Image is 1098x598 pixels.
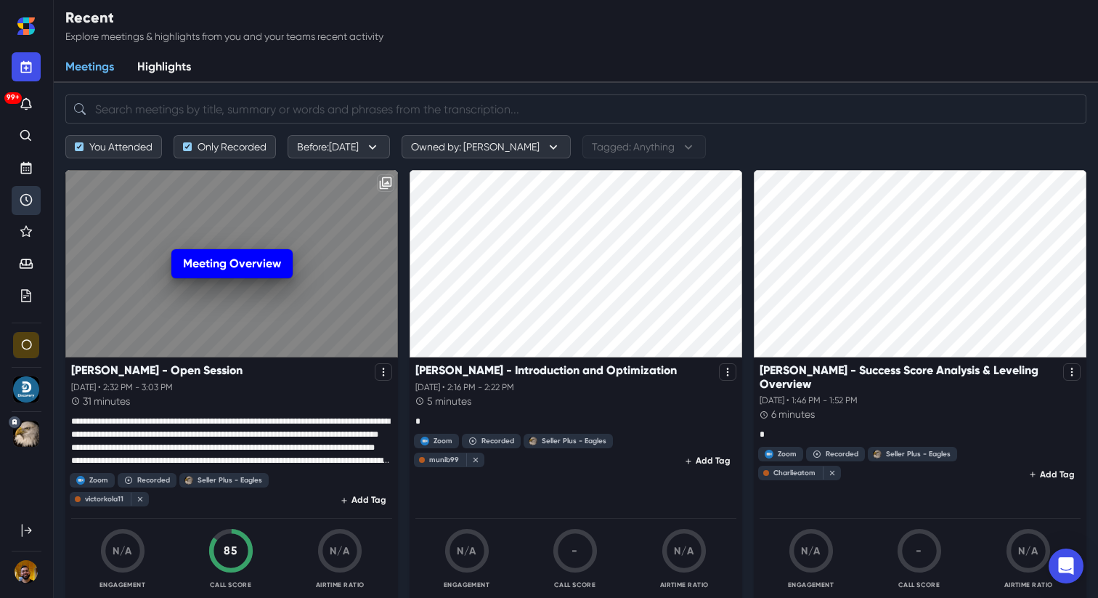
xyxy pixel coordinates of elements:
[85,495,123,504] div: victorkola11
[65,9,383,26] h2: Recent
[210,580,252,590] p: Call Score
[916,544,922,557] span: -
[771,407,815,422] p: 6 minutes
[71,363,243,377] p: [PERSON_NAME] - Open Session
[582,135,706,158] button: Tagged: Anything
[65,135,162,158] button: You Attended
[427,394,471,409] p: 5 minutes
[660,580,709,590] p: Airtime Ratio
[12,282,41,311] a: Your Plans
[12,516,41,545] button: Expand nav
[12,154,41,183] a: Upcoming
[529,437,537,445] img: Seller Plus - Eagles
[680,453,736,470] button: Add Tag
[375,363,392,381] button: Options
[83,394,130,409] p: 31 minutes
[823,466,837,480] button: close
[886,450,951,458] div: Seller Plus - Eagles
[13,421,39,447] div: Seller Plus - Eagles
[542,437,606,445] div: Seller Plus - Eagles
[826,450,858,458] div: Recorded
[801,544,821,557] span: N/A
[788,580,834,590] p: Engagement
[554,580,596,590] p: Call Score
[1024,466,1081,483] button: Add Tag
[457,544,476,557] span: N/A
[898,580,940,590] p: Call Score
[137,476,170,485] div: Recorded
[1063,363,1081,381] button: Options
[760,363,1057,391] p: [PERSON_NAME] - Success Score Analysis & Leveling Overview
[773,469,816,477] div: Charlieatom
[65,29,383,44] p: Explore meetings & highlights from you and your teams recent activity
[71,381,392,394] p: [DATE] • 2:32 PM - 3:03 PM
[1018,544,1038,557] span: N/A
[131,493,145,506] button: close
[113,544,132,557] span: N/A
[429,456,459,464] div: munib99
[674,544,694,557] span: N/A
[402,135,571,158] button: Owned by: [PERSON_NAME]
[12,12,41,41] a: Home
[415,363,677,377] p: [PERSON_NAME] - Introduction and Optimization
[65,94,1086,124] input: Search meetings by title, summary or words and phrases from the transcription...
[572,544,578,557] span: -
[198,476,262,485] div: Seller Plus - Eagles
[174,135,276,158] button: Only Recorded
[99,580,146,590] p: Engagement
[778,450,797,458] div: Zoom
[444,580,490,590] p: Engagement
[13,376,39,403] div: Discovery Calls
[434,437,452,445] div: Zoom
[208,542,254,559] div: 85
[21,338,32,352] div: Organization
[12,557,41,586] button: User menu
[171,249,293,278] a: Meeting Overview
[1004,580,1053,590] p: Airtime Ratio
[481,437,514,445] div: Recorded
[13,332,39,358] div: Organization
[89,476,108,485] div: Zoom
[1049,549,1083,583] div: Open Intercom Messenger
[316,580,365,590] p: Airtime Ratio
[377,174,394,192] button: Options
[415,381,736,394] p: [DATE] • 2:16 PM - 2:22 PM
[760,394,1081,407] p: [DATE] • 1:46 PM - 1:52 PM
[12,52,41,81] button: New meeting
[12,250,41,279] a: Waiting Room
[719,363,736,381] button: Options
[12,122,41,151] a: Search
[7,94,20,101] p: 99+
[54,52,126,83] a: Meetings
[335,492,392,509] button: Add Tag
[12,90,41,119] button: Notifications
[330,544,349,557] span: N/A
[12,218,41,247] a: Favorites
[126,52,203,83] a: Highlights
[184,476,193,485] img: Seller Plus - Eagles
[873,450,882,458] img: Seller Plus - Eagles
[12,186,41,215] a: Recent
[288,135,390,158] button: Before:[DATE]
[466,453,481,466] button: close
